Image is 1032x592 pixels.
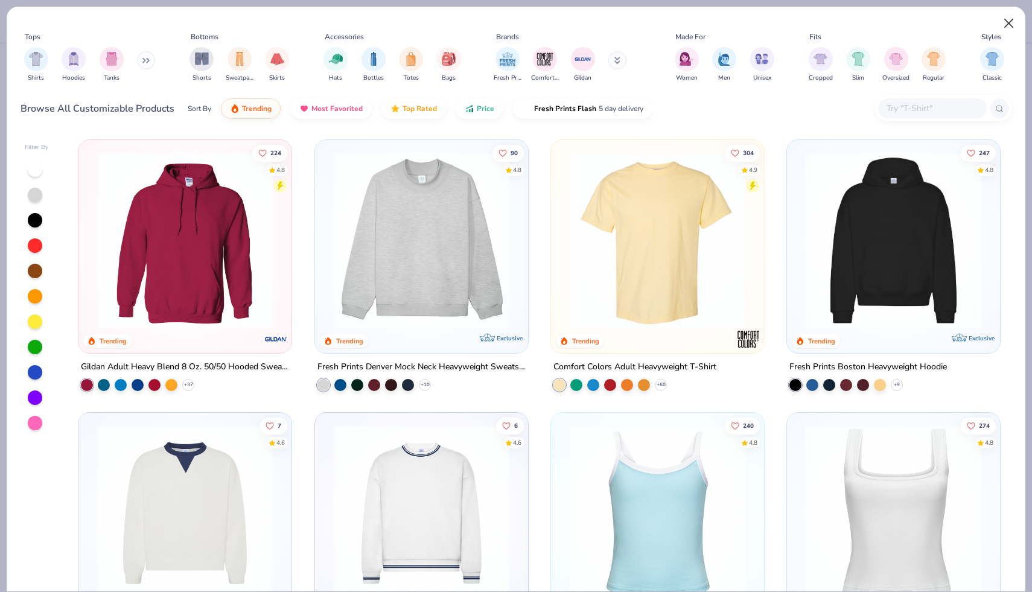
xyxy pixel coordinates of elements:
[325,31,364,42] div: Accessories
[270,150,281,156] span: 224
[961,144,996,161] button: Like
[226,47,253,83] div: filter for Sweatpants
[736,327,760,351] img: Comfort Colors logo
[81,360,289,375] div: Gildan Adult Heavy Blend 8 Oz. 50/50 Hooded Sweatshirt
[184,381,193,389] span: + 37
[753,74,771,83] span: Unisex
[230,104,240,113] img: trending.gif
[961,418,996,434] button: Like
[809,74,833,83] span: Cropped
[789,360,947,375] div: Fresh Prints Boston Heavyweight Hoodie
[969,334,995,342] span: Exclusive
[752,152,941,329] img: e55d29c3-c55d-459c-bfd9-9b1c499ab3c6
[846,47,870,83] button: filter button
[323,47,348,83] button: filter button
[367,52,380,66] img: Bottles Image
[327,152,516,329] img: f5d85501-0dbb-4ee4-b115-c08fa3845d83
[553,360,716,375] div: Comfort Colors Adult Heavyweight T-Shirt
[399,47,423,83] div: filter for Totes
[809,31,821,42] div: Fits
[25,31,40,42] div: Tops
[799,152,988,329] img: 91acfc32-fd48-4d6b-bdad-a4c1a30ac3fc
[311,104,363,113] span: Most Favorited
[979,423,990,429] span: 274
[442,52,455,66] img: Bags Image
[264,327,288,351] img: Gildan logo
[718,52,731,66] img: Men Image
[809,47,833,83] div: filter for Cropped
[329,74,342,83] span: Hats
[496,31,519,42] div: Brands
[299,104,309,113] img: most_fav.gif
[676,74,698,83] span: Women
[25,143,49,152] div: Filter By
[442,74,456,83] span: Bags
[852,74,864,83] span: Slim
[105,52,118,66] img: Tanks Image
[67,52,80,66] img: Hoodies Image
[980,47,1004,83] div: filter for Classic
[24,47,48,83] button: filter button
[882,47,909,83] button: filter button
[28,74,44,83] span: Shirts
[718,74,730,83] span: Men
[329,52,343,66] img: Hats Image
[749,165,757,174] div: 4.9
[242,104,272,113] span: Trending
[456,98,503,119] button: Price
[599,102,643,116] span: 5 day delivery
[437,47,461,83] button: filter button
[221,98,281,119] button: Trending
[712,47,736,83] div: filter for Men
[923,74,944,83] span: Regular
[226,74,253,83] span: Sweatpants
[852,52,865,66] img: Slim Image
[979,150,990,156] span: 247
[495,418,523,434] button: Like
[571,47,595,83] div: filter for Gildan
[91,152,279,329] img: 01756b78-01f6-4cc6-8d8a-3c30c1a0c8ac
[563,152,752,329] img: 029b8af0-80e6-406f-9fdc-fdf898547912
[494,47,521,83] div: filter for Fresh Prints
[437,47,461,83] div: filter for Bags
[675,47,699,83] div: filter for Women
[188,103,211,114] div: Sort By
[516,152,705,329] img: a90f7c54-8796-4cb2-9d6e-4e9644cfe0fe
[531,74,559,83] span: Comfort Colors
[399,47,423,83] button: filter button
[743,150,754,156] span: 304
[510,150,517,156] span: 90
[536,50,554,68] img: Comfort Colors Image
[809,47,833,83] button: filter button
[270,52,284,66] img: Skirts Image
[362,47,386,83] button: filter button
[233,52,246,66] img: Sweatpants Image
[494,47,521,83] button: filter button
[513,98,652,119] button: Fresh Prints Flash5 day delivery
[512,439,521,448] div: 4.6
[226,47,253,83] button: filter button
[190,47,214,83] div: filter for Shorts
[846,47,870,83] div: filter for Slim
[403,104,437,113] span: Top Rated
[195,52,209,66] img: Shorts Image
[725,418,760,434] button: Like
[571,47,595,83] button: filter button
[252,144,287,161] button: Like
[922,47,946,83] button: filter button
[894,381,900,389] span: + 9
[477,104,494,113] span: Price
[494,74,521,83] span: Fresh Prints
[675,31,706,42] div: Made For
[675,47,699,83] button: filter button
[21,101,174,116] div: Browse All Customizable Products
[981,31,1001,42] div: Styles
[290,98,372,119] button: Most Favorited
[534,104,596,113] span: Fresh Prints Flash
[882,74,909,83] span: Oversized
[404,74,419,83] span: Totes
[814,52,827,66] img: Cropped Image
[193,74,211,83] span: Shorts
[574,74,591,83] span: Gildan
[749,439,757,448] div: 4.8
